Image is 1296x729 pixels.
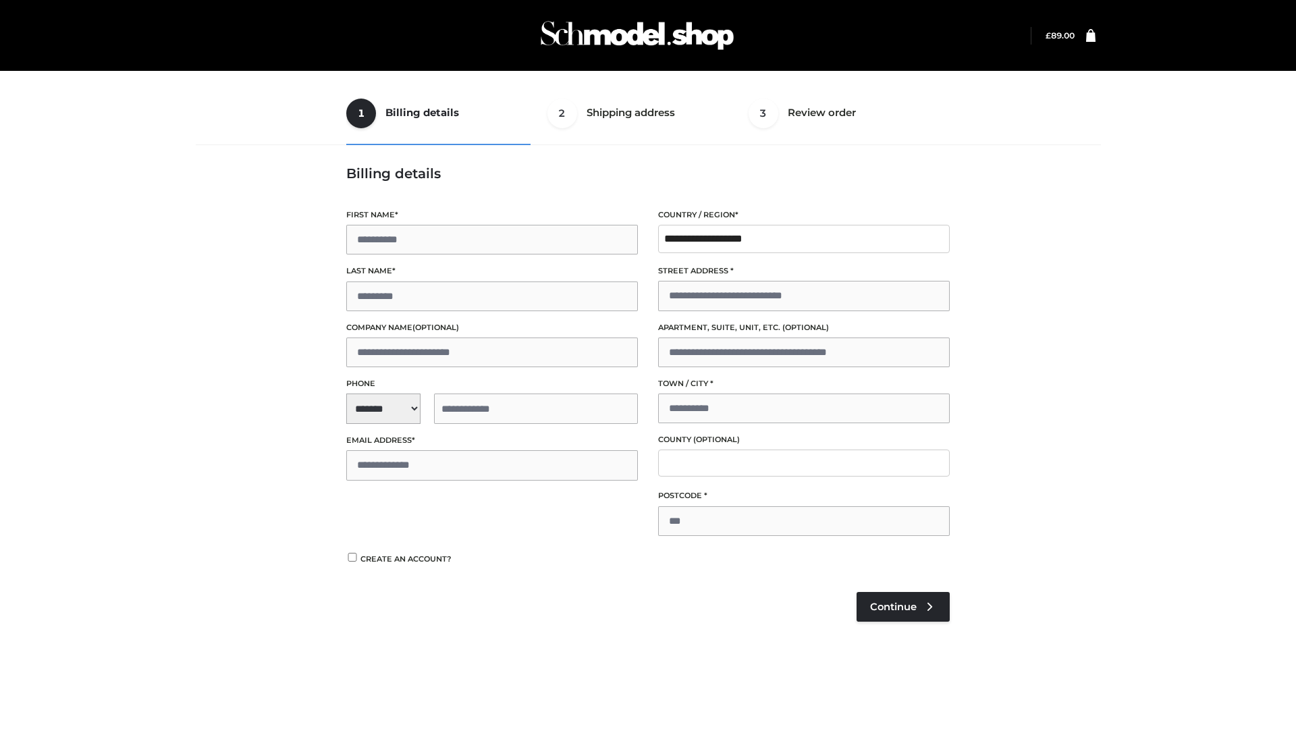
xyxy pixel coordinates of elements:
[1046,30,1051,40] span: £
[1046,30,1075,40] a: £89.00
[857,592,950,622] a: Continue
[346,321,638,334] label: Company name
[658,209,950,221] label: Country / Region
[1046,30,1075,40] bdi: 89.00
[346,209,638,221] label: First name
[346,265,638,277] label: Last name
[782,323,829,332] span: (optional)
[870,601,917,613] span: Continue
[412,323,459,332] span: (optional)
[346,434,638,447] label: Email address
[346,165,950,182] h3: Billing details
[536,9,738,62] img: Schmodel Admin 964
[658,433,950,446] label: County
[658,265,950,277] label: Street address
[658,489,950,502] label: Postcode
[658,377,950,390] label: Town / City
[360,554,452,564] span: Create an account?
[693,435,740,444] span: (optional)
[346,553,358,562] input: Create an account?
[658,321,950,334] label: Apartment, suite, unit, etc.
[346,377,638,390] label: Phone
